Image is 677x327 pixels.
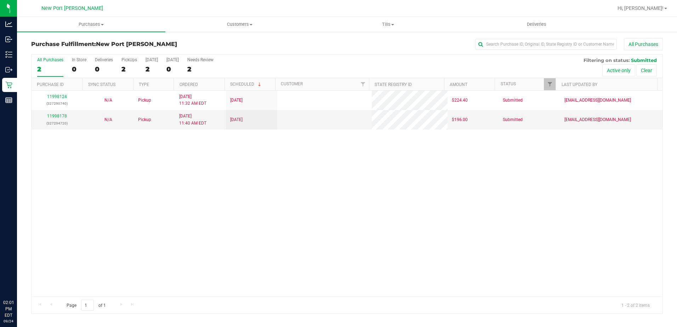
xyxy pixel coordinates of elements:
span: Not Applicable [104,117,112,122]
input: 1 [81,300,94,311]
a: Ordered [180,82,198,87]
div: PickUps [121,57,137,62]
p: (327294720) [36,120,79,127]
inline-svg: Inbound [5,36,12,43]
div: 2 [187,65,214,73]
button: N/A [104,97,112,104]
span: Pickup [138,116,151,123]
span: Hi, [PERSON_NAME]! [618,5,664,11]
span: Purchases [17,21,165,28]
div: 2 [37,65,63,73]
button: All Purchases [624,38,663,50]
span: New Port [PERSON_NAME] [41,5,103,11]
a: Tills [314,17,462,32]
a: Type [139,82,149,87]
span: $196.00 [452,116,468,123]
span: [DATE] [230,116,243,123]
a: 11998178 [47,114,67,119]
span: [DATE] 11:40 AM EDT [179,113,206,126]
a: Customer [281,81,303,86]
span: [EMAIL_ADDRESS][DOMAIN_NAME] [564,116,631,123]
span: Submitted [503,116,523,123]
span: [DATE] [230,97,243,104]
div: 0 [166,65,179,73]
a: Deliveries [462,17,611,32]
span: Deliveries [517,21,556,28]
div: In Store [72,57,86,62]
inline-svg: Analytics [5,21,12,28]
button: N/A [104,116,112,123]
inline-svg: Retail [5,81,12,88]
a: Filter [544,78,556,90]
iframe: Resource center [7,270,28,292]
a: Amount [450,82,467,87]
div: [DATE] [166,57,179,62]
span: Not Applicable [104,98,112,103]
span: Page of 1 [61,300,112,311]
span: Filtering on status: [584,57,630,63]
span: [DATE] 11:32 AM EDT [179,93,206,107]
span: Submitted [503,97,523,104]
a: Status [501,81,516,86]
span: Pickup [138,97,151,104]
button: Active only [602,64,635,76]
div: 2 [146,65,158,73]
a: Sync Status [88,82,115,87]
span: New Port [PERSON_NAME] [96,41,177,47]
a: Filter [357,78,369,90]
span: [EMAIL_ADDRESS][DOMAIN_NAME] [564,97,631,104]
a: Purchases [17,17,165,32]
div: [DATE] [146,57,158,62]
span: Tills [314,21,462,28]
span: 1 - 2 of 2 items [616,300,655,310]
inline-svg: Reports [5,97,12,104]
span: Submitted [631,57,657,63]
h3: Purchase Fulfillment: [31,41,242,47]
button: Clear [636,64,657,76]
p: (327290740) [36,100,79,107]
inline-svg: Outbound [5,66,12,73]
div: Needs Review [187,57,214,62]
div: 0 [95,65,113,73]
div: 0 [72,65,86,73]
div: All Purchases [37,57,63,62]
inline-svg: Inventory [5,51,12,58]
a: Last Updated By [562,82,597,87]
a: 11998124 [47,94,67,99]
p: 02:01 PM EDT [3,299,14,319]
span: $224.40 [452,97,468,104]
p: 09/24 [3,319,14,324]
a: Purchase ID [37,82,64,87]
a: Customers [165,17,314,32]
div: 2 [121,65,137,73]
span: Customers [166,21,313,28]
a: State Registry ID [375,82,412,87]
a: Scheduled [230,82,262,87]
input: Search Purchase ID, Original ID, State Registry ID or Customer Name... [475,39,617,50]
div: Deliveries [95,57,113,62]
